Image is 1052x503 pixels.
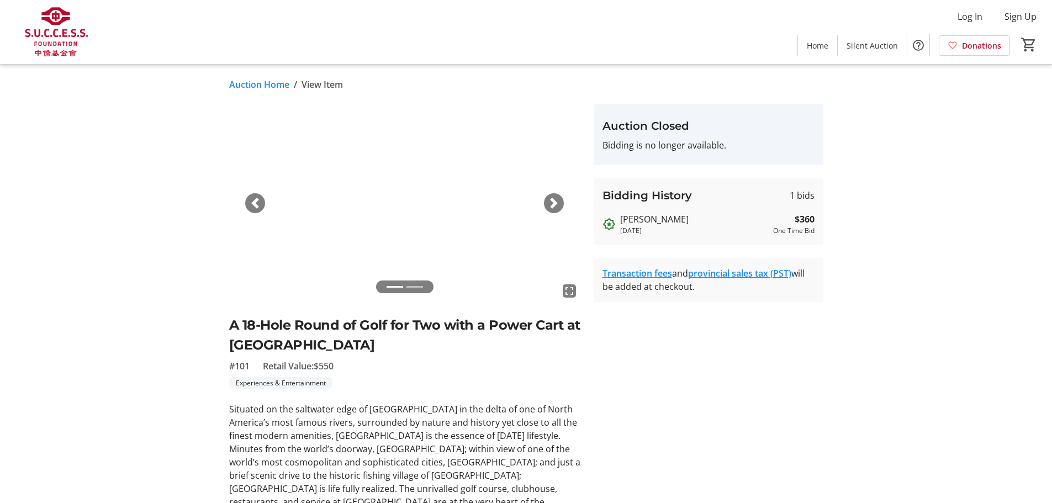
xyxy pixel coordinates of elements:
a: Auction Home [229,78,289,91]
a: provincial sales tax (PST) [688,267,791,279]
div: [DATE] [620,226,769,236]
a: Silent Auction [838,35,907,56]
a: Donations [939,35,1010,56]
div: and will be added at checkout. [602,267,815,293]
div: [PERSON_NAME] [620,213,769,226]
a: Transaction fees [602,267,672,279]
span: #101 [229,359,250,373]
span: View Item [302,78,343,91]
img: S.U.C.C.E.S.S. Foundation's Logo [7,4,105,60]
h2: A 18-Hole Round of Golf for Two with a Power Cart at [GEOGRAPHIC_DATA] [229,315,580,355]
p: Bidding is no longer available. [602,139,815,152]
button: Help [907,34,929,56]
span: Silent Auction [847,40,898,51]
strong: $360 [795,213,815,226]
h3: Bidding History [602,187,692,204]
tr-label-badge: Experiences & Entertainment [229,377,332,389]
mat-icon: fullscreen [563,284,576,298]
span: Sign Up [1005,10,1037,23]
span: Log In [958,10,982,23]
button: Sign Up [996,8,1045,25]
a: Home [798,35,837,56]
img: Image [229,104,580,302]
h3: Auction Closed [602,118,815,134]
span: Home [807,40,828,51]
mat-icon: Outbid [602,218,616,231]
span: 1 bids [790,189,815,202]
span: / [294,78,297,91]
button: Log In [949,8,991,25]
button: Cart [1019,35,1039,55]
span: Donations [962,40,1001,51]
div: One Time Bid [773,226,815,236]
span: Retail Value: $550 [263,359,334,373]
